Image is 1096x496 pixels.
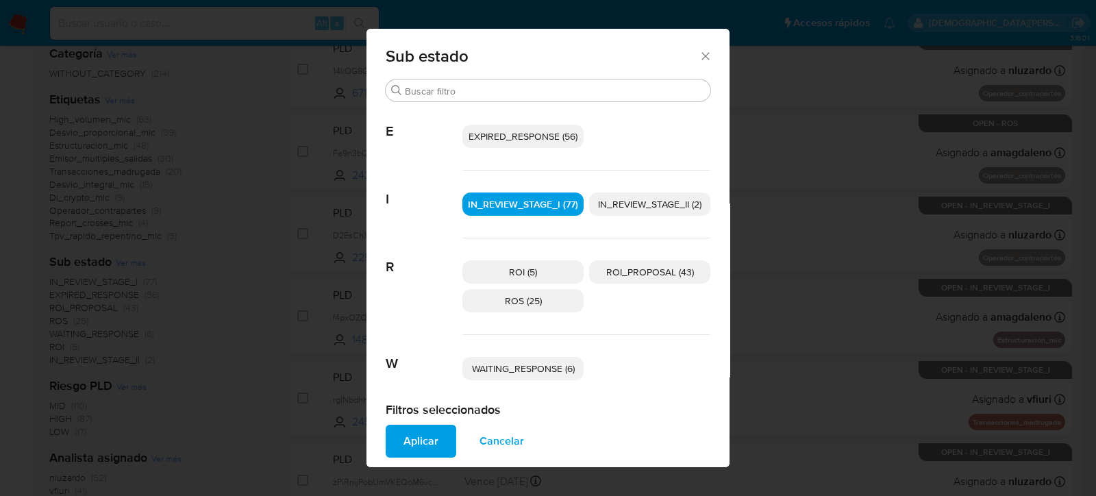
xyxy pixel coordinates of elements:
[468,197,578,211] span: IN_REVIEW_STAGE_I (77)
[598,197,701,211] span: IN_REVIEW_STAGE_II (2)
[480,426,524,456] span: Cancelar
[589,260,710,284] div: ROI_PROPOSAL (43)
[505,294,542,308] span: ROS (25)
[462,289,584,312] div: ROS (25)
[391,85,402,96] button: Buscar
[386,171,462,208] span: I
[699,49,711,62] button: Cerrar
[472,362,575,375] span: WAITING_RESPONSE (6)
[462,425,542,458] button: Cancelar
[509,265,537,279] span: ROI (5)
[386,48,699,64] span: Sub estado
[405,85,705,97] input: Buscar filtro
[462,193,584,216] div: IN_REVIEW_STAGE_I (77)
[589,193,710,216] div: IN_REVIEW_STAGE_II (2)
[462,125,584,148] div: EXPIRED_RESPONSE (56)
[469,129,577,143] span: EXPIRED_RESPONSE (56)
[386,335,462,372] span: W
[462,357,584,380] div: WAITING_RESPONSE (6)
[386,425,456,458] button: Aplicar
[403,426,438,456] span: Aplicar
[386,402,710,417] h2: Filtros seleccionados
[386,103,462,140] span: E
[606,265,694,279] span: ROI_PROPOSAL (43)
[462,260,584,284] div: ROI (5)
[386,238,462,275] span: R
